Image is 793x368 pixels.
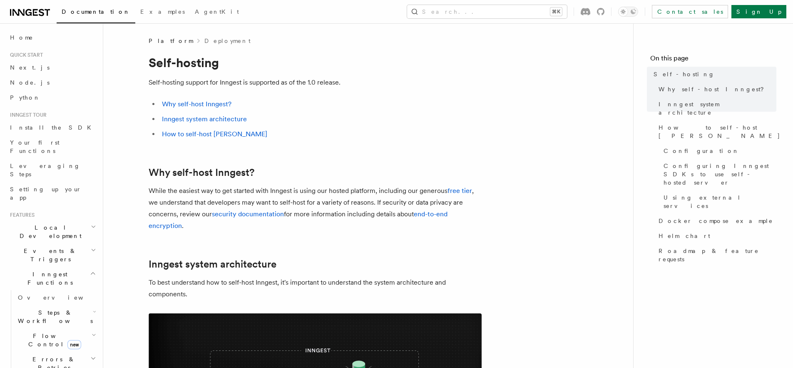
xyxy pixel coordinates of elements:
[149,55,482,70] h1: Self-hosting
[10,186,82,201] span: Setting up your app
[15,308,93,325] span: Steps & Workflows
[655,243,776,267] a: Roadmap & feature requests
[212,210,284,218] a: security documentation
[57,3,135,23] a: Documentation
[204,37,251,45] a: Deployment
[655,82,776,97] a: Why self-host Inngest?
[7,90,98,105] a: Python
[7,220,98,243] button: Local Development
[62,8,130,15] span: Documentation
[655,97,776,120] a: Inngest system architecture
[659,123,781,140] span: How to self-host [PERSON_NAME]
[7,120,98,135] a: Install the SDK
[190,3,244,23] a: AgentKit
[10,163,80,178] span: Leveraging Steps
[10,94,40,101] span: Python
[67,340,81,349] span: new
[15,290,98,305] a: Overview
[660,190,776,213] a: Using external services
[149,77,482,88] p: Self-hosting support for Inngest is supported as of the 1.0 release.
[7,112,47,118] span: Inngest tour
[7,158,98,182] a: Leveraging Steps
[15,332,92,348] span: Flow Control
[195,8,239,15] span: AgentKit
[407,5,567,18] button: Search...⌘K
[149,37,193,45] span: Platform
[10,79,50,86] span: Node.js
[149,258,276,270] a: Inngest system architecture
[659,85,770,93] span: Why self-host Inngest?
[7,52,43,58] span: Quick start
[7,30,98,45] a: Home
[10,33,33,42] span: Home
[149,185,482,232] p: While the easiest way to get started with Inngest is using our hosted platform, including our gen...
[655,228,776,243] a: Helm chart
[7,60,98,75] a: Next.js
[15,328,98,352] button: Flow Controlnew
[135,3,190,23] a: Examples
[7,75,98,90] a: Node.js
[15,305,98,328] button: Steps & Workflows
[664,162,776,187] span: Configuring Inngest SDKs to use self-hosted server
[655,120,776,143] a: How to self-host [PERSON_NAME]
[140,8,185,15] span: Examples
[655,213,776,228] a: Docker compose example
[654,70,715,78] span: Self-hosting
[447,187,472,195] a: free tier
[7,243,98,267] button: Events & Triggers
[7,223,91,240] span: Local Development
[162,100,231,108] a: Why self-host Inngest?
[652,5,728,18] a: Contact sales
[162,130,267,138] a: How to self-host [PERSON_NAME]
[731,5,786,18] a: Sign Up
[7,270,90,287] span: Inngest Functions
[18,294,104,301] span: Overview
[550,8,562,16] kbd: ⌘K
[664,193,776,210] span: Using external services
[659,247,776,263] span: Roadmap & feature requests
[7,247,91,263] span: Events & Triggers
[659,217,773,225] span: Docker compose example
[659,232,710,240] span: Helm chart
[162,115,247,123] a: Inngest system architecture
[149,167,254,178] a: Why self-host Inngest?
[618,7,638,17] button: Toggle dark mode
[664,147,739,155] span: Configuration
[10,139,60,154] span: Your first Functions
[650,67,776,82] a: Self-hosting
[10,124,96,131] span: Install the SDK
[660,143,776,158] a: Configuration
[149,277,482,300] p: To best understand how to self-host Inngest, it's important to understand the system architecture...
[659,100,776,117] span: Inngest system architecture
[660,158,776,190] a: Configuring Inngest SDKs to use self-hosted server
[10,64,50,71] span: Next.js
[7,135,98,158] a: Your first Functions
[650,53,776,67] h4: On this page
[7,182,98,205] a: Setting up your app
[7,212,35,218] span: Features
[7,267,98,290] button: Inngest Functions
